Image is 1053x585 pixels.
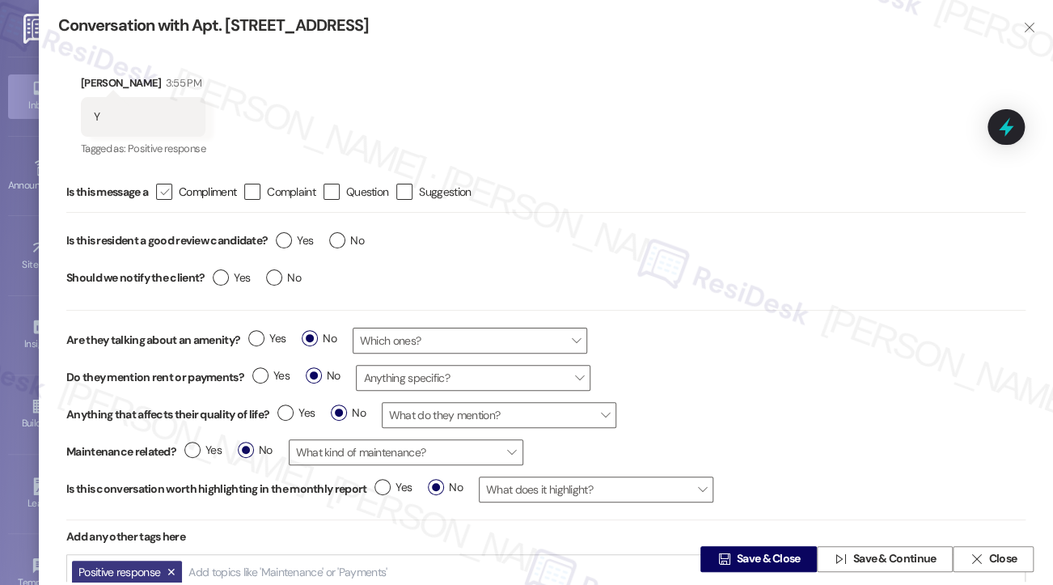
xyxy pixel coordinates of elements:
label: Anything that affects their quality of life? [66,406,269,423]
span: Complaint [267,184,315,200]
span: Is this message a [66,184,148,201]
div: Add any other tags here [66,520,1026,553]
i:  [717,553,729,566]
span: Yes [252,367,290,384]
span: No [238,442,273,459]
i:  [834,553,846,566]
span: Which ones? [353,328,587,354]
label: Maintenance related? [66,443,176,460]
label: Is this conversation worth highlighting in the monthly report [66,481,366,498]
i:  [1023,21,1035,34]
button: Save & Close [700,546,817,572]
div: Conversation with Apt. [STREET_ADDRESS] [58,15,996,36]
span: Anything specific? [356,365,590,391]
button: Close [953,546,1034,572]
span: Save & Close [737,551,801,568]
div: Tagged as: [81,137,205,160]
span: No [331,405,366,422]
span: Yes [276,232,313,249]
label: Are they talking about an amenity? [66,332,240,349]
span: Yes [277,405,315,422]
span: No [302,330,336,347]
span: Compliment [179,184,236,200]
span: Save & Continue [853,551,937,568]
span: Yes [248,330,285,347]
span: What does it highlight? [479,477,713,502]
button: Save & Continue [817,546,953,572]
span: What do they mention? [382,402,616,428]
div: [PERSON_NAME] [81,74,205,97]
span: Close [988,551,1017,568]
span: No [266,269,301,286]
label: Do they mention rent or payments? [66,369,244,386]
i:  [159,184,169,201]
span: Positive response [128,142,205,155]
span: What kind of maintenance? [289,439,523,465]
span: No [428,479,463,496]
label: Should we notify the client? [66,265,205,290]
span: Yes [213,269,250,286]
div: Y [94,108,99,125]
div: 3:55 PM [162,74,201,91]
span: Yes [374,479,412,496]
span: No [306,367,340,384]
i:  [970,553,982,566]
label: Is this resident a good review candidate? [66,228,268,253]
span: No [329,232,364,249]
span: Suggestion [419,184,471,200]
span: Yes [184,442,222,459]
span: Question [346,184,388,200]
